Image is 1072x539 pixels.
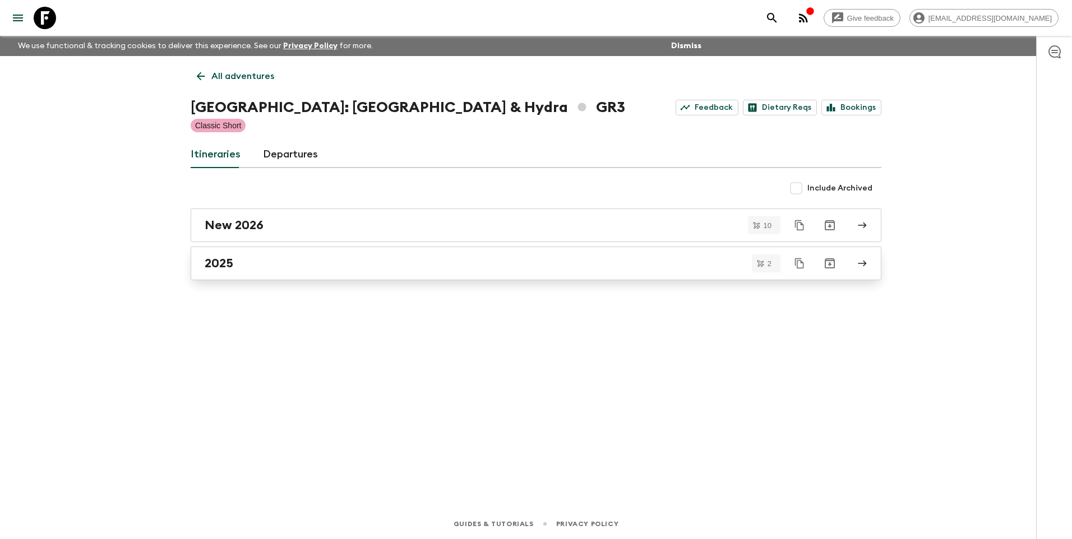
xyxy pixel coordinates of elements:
h2: 2025 [205,256,233,271]
p: Classic Short [195,120,241,131]
button: menu [7,7,29,29]
button: Archive [819,214,841,236]
span: Give feedback [841,14,900,22]
a: Departures [263,141,318,168]
h2: New 2026 [205,218,264,233]
a: Guides & Tutorials [454,518,534,530]
button: Duplicate [789,215,810,235]
a: Give feedback [824,9,900,27]
p: We use functional & tracking cookies to deliver this experience. See our for more. [13,36,377,56]
a: Itineraries [191,141,241,168]
span: Include Archived [807,183,872,194]
a: All adventures [191,65,280,87]
a: Privacy Policy [556,518,618,530]
a: Feedback [676,100,738,115]
a: Bookings [821,100,881,115]
button: Archive [819,252,841,275]
a: Dietary Reqs [743,100,817,115]
button: Duplicate [789,253,810,273]
a: Privacy Policy [283,42,338,50]
span: 10 [757,222,778,229]
button: search adventures [761,7,783,29]
a: 2025 [191,247,881,280]
span: 2 [761,260,778,267]
div: [EMAIL_ADDRESS][DOMAIN_NAME] [909,9,1059,27]
span: [EMAIL_ADDRESS][DOMAIN_NAME] [922,14,1058,22]
h1: [GEOGRAPHIC_DATA]: [GEOGRAPHIC_DATA] & Hydra GR3 [191,96,625,119]
a: New 2026 [191,208,881,242]
button: Dismiss [668,38,704,54]
p: All adventures [211,69,274,83]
